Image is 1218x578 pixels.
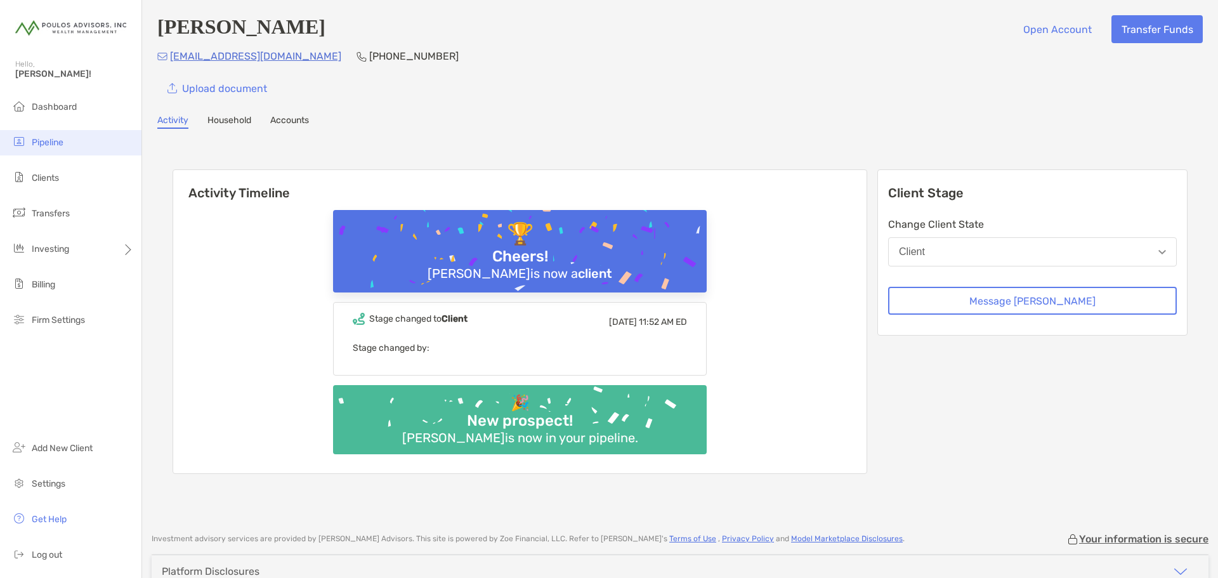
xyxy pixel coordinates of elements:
[888,185,1177,201] p: Client Stage
[11,475,27,490] img: settings icon
[899,246,925,258] div: Client
[1111,15,1203,43] button: Transfer Funds
[270,115,309,129] a: Accounts
[11,511,27,526] img: get-help icon
[32,137,63,148] span: Pipeline
[462,412,578,430] div: New prospect!
[173,170,867,200] h6: Activity Timeline
[11,312,27,327] img: firm-settings icon
[502,221,539,247] div: 🏆
[32,244,69,254] span: Investing
[333,385,707,444] img: Confetti
[162,565,259,577] div: Platform Disclosures
[11,98,27,114] img: dashboard icon
[11,169,27,185] img: clients icon
[578,266,612,281] b: client
[32,549,62,560] span: Log out
[15,5,126,51] img: Zoe Logo
[32,208,70,219] span: Transfers
[506,394,535,412] div: 🎉
[722,534,774,543] a: Privacy Policy
[157,53,167,60] img: Email Icon
[32,443,93,454] span: Add New Client
[32,102,77,112] span: Dashboard
[888,237,1177,266] button: Client
[487,247,553,266] div: Cheers!
[11,240,27,256] img: investing icon
[639,317,687,327] span: 11:52 AM ED
[32,514,67,525] span: Get Help
[32,173,59,183] span: Clients
[357,51,367,62] img: Phone Icon
[15,69,134,79] span: [PERSON_NAME]!
[11,205,27,220] img: transfers icon
[369,313,468,324] div: Stage changed to
[1158,250,1166,254] img: Open dropdown arrow
[167,83,177,94] img: button icon
[397,430,643,445] div: [PERSON_NAME] is now in your pipeline.
[442,313,468,324] b: Client
[32,315,85,325] span: Firm Settings
[333,210,707,320] img: Confetti
[888,287,1177,315] button: Message [PERSON_NAME]
[157,74,277,102] a: Upload document
[152,534,905,544] p: Investment advisory services are provided by [PERSON_NAME] Advisors . This site is powered by Zoe...
[1013,15,1101,43] button: Open Account
[170,48,341,64] p: [EMAIL_ADDRESS][DOMAIN_NAME]
[369,48,459,64] p: [PHONE_NUMBER]
[1079,533,1208,545] p: Your information is secure
[353,340,687,356] p: Stage changed by:
[888,216,1177,232] p: Change Client State
[422,266,617,281] div: [PERSON_NAME] is now a
[32,478,65,489] span: Settings
[157,115,188,129] a: Activity
[11,276,27,291] img: billing icon
[207,115,251,129] a: Household
[11,134,27,149] img: pipeline icon
[11,440,27,455] img: add_new_client icon
[791,534,903,543] a: Model Marketplace Disclosures
[157,15,325,43] h4: [PERSON_NAME]
[669,534,716,543] a: Terms of Use
[32,279,55,290] span: Billing
[609,317,637,327] span: [DATE]
[11,546,27,562] img: logout icon
[353,313,365,325] img: Event icon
